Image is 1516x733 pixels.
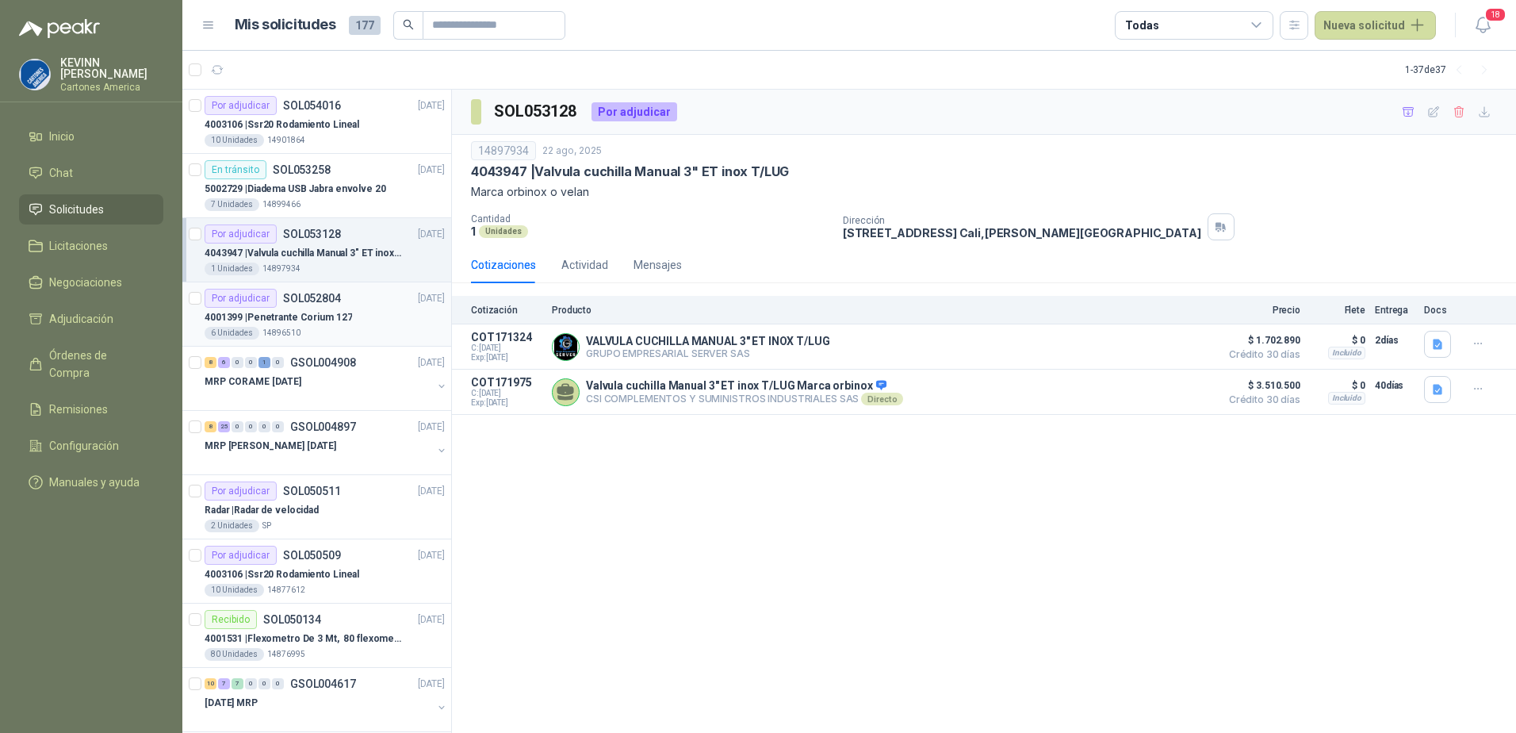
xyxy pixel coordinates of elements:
div: 6 Unidades [205,327,259,340]
p: Cotización [471,305,542,316]
span: Configuración [49,437,119,455]
p: [DATE] [418,548,445,563]
span: Solicitudes [49,201,104,218]
a: Adjudicación [19,304,163,334]
a: Por adjudicarSOL050511[DATE] Radar |Radar de velocidad2 UnidadesSP [182,475,451,539]
img: Logo peakr [19,19,100,38]
p: GRUPO EMPRESARIAL SERVER SAS [586,347,829,359]
div: Directo [861,393,903,405]
p: 4003106 | Ssr20 Rodamiento Lineal [205,117,359,132]
a: Remisiones [19,394,163,424]
div: Actividad [561,256,608,274]
p: [DATE] [418,612,445,627]
div: Mensajes [634,256,682,274]
p: 4001531 | Flexometro De 3 Mt, 80 flexometros de 3 m Marca Tajima [205,631,402,647]
p: 4043947 | Valvula cuchilla Manual 3" ET inox T/LUG [471,163,789,180]
p: Entrega [1375,305,1415,316]
div: Por adjudicar [205,96,277,115]
p: [DATE] [418,420,445,435]
p: SOL054016 [283,100,341,111]
span: Chat [49,164,73,182]
p: Producto [552,305,1212,316]
div: Recibido [205,610,257,629]
p: [DATE] [418,355,445,370]
p: GSOL004897 [290,421,356,432]
p: [DATE] [418,677,445,692]
div: 10 Unidades [205,584,264,597]
p: SOL052804 [283,293,341,304]
div: 7 [218,678,230,689]
div: 0 [272,678,284,689]
div: 0 [272,357,284,368]
p: Cantidad [471,213,830,225]
p: Cartones America [60,83,163,92]
div: 0 [258,421,270,432]
div: 1 Unidades [205,263,259,275]
div: 1 - 37 de 37 [1405,57,1497,83]
img: Company Logo [553,334,579,360]
p: [DATE] [418,163,445,178]
p: 4003106 | Ssr20 Rodamiento Lineal [205,567,359,582]
span: search [403,19,414,30]
p: VALVULA CUCHILLA MANUAL 3" ET INOX T/LUG [586,335,829,347]
div: 25 [218,421,230,432]
p: [DATE] [418,98,445,113]
span: Manuales y ayuda [49,474,140,491]
p: 14896510 [262,327,301,340]
div: 7 [232,678,243,689]
p: [DATE] [418,484,445,499]
div: Todas [1125,17,1158,34]
a: RecibidoSOL050134[DATE] 4001531 |Flexometro De 3 Mt, 80 flexometros de 3 m Marca Tajima80 Unidade... [182,604,451,668]
div: 6 [218,357,230,368]
p: Docs [1424,305,1456,316]
div: 0 [245,678,257,689]
div: 14897934 [471,141,536,160]
div: 8 [205,357,216,368]
p: Valvula cuchilla Manual 3" ET inox T/LUG Marca orbinox [586,379,903,393]
button: Nueva solicitud [1315,11,1436,40]
div: 0 [232,421,243,432]
a: Solicitudes [19,194,163,225]
div: 1 [258,357,270,368]
a: 8 25 0 0 0 0 GSOL004897[DATE] MRP [PERSON_NAME] [DATE] [205,417,448,468]
span: Licitaciones [49,237,108,255]
a: Inicio [19,121,163,152]
div: Incluido [1328,347,1365,359]
span: Crédito 30 días [1221,350,1300,359]
a: Por adjudicarSOL054016[DATE] 4003106 |Ssr20 Rodamiento Lineal10 Unidades14901864 [182,90,451,154]
div: 8 [205,421,216,432]
p: SOL050511 [283,485,341,497]
p: Dirección [843,215,1201,226]
div: Por adjudicar [205,482,277,501]
span: $ 1.702.890 [1221,331,1300,350]
p: 4043947 | Valvula cuchilla Manual 3" ET inox T/LUG [205,246,402,261]
a: Configuración [19,431,163,461]
p: [DATE] MRP [205,696,258,711]
span: Adjudicación [49,310,113,328]
span: Órdenes de Compra [49,347,148,382]
p: [STREET_ADDRESS] Cali , [PERSON_NAME][GEOGRAPHIC_DATA] [843,226,1201,240]
h1: Mis solicitudes [235,13,336,36]
span: C: [DATE] [471,343,542,353]
a: Manuales y ayuda [19,467,163,497]
span: C: [DATE] [471,389,542,398]
p: SP [262,520,271,532]
a: Órdenes de Compra [19,340,163,388]
p: 22 ago, 2025 [542,144,602,159]
div: Cotizaciones [471,256,536,274]
a: Licitaciones [19,231,163,261]
span: 177 [349,16,381,35]
div: 0 [272,421,284,432]
span: Exp: [DATE] [471,398,542,408]
span: 18 [1484,7,1506,22]
span: Exp: [DATE] [471,353,542,363]
p: $ 0 [1310,376,1365,395]
p: 4001399 | Penetrante Corium 127 [205,310,352,325]
p: MRP CORAME [DATE] [205,374,301,390]
img: Company Logo [20,59,50,90]
span: Crédito 30 días [1221,395,1300,405]
span: Remisiones [49,401,108,418]
div: 80 Unidades [205,648,264,661]
p: 14876995 [267,648,305,661]
div: Incluido [1328,392,1365,405]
